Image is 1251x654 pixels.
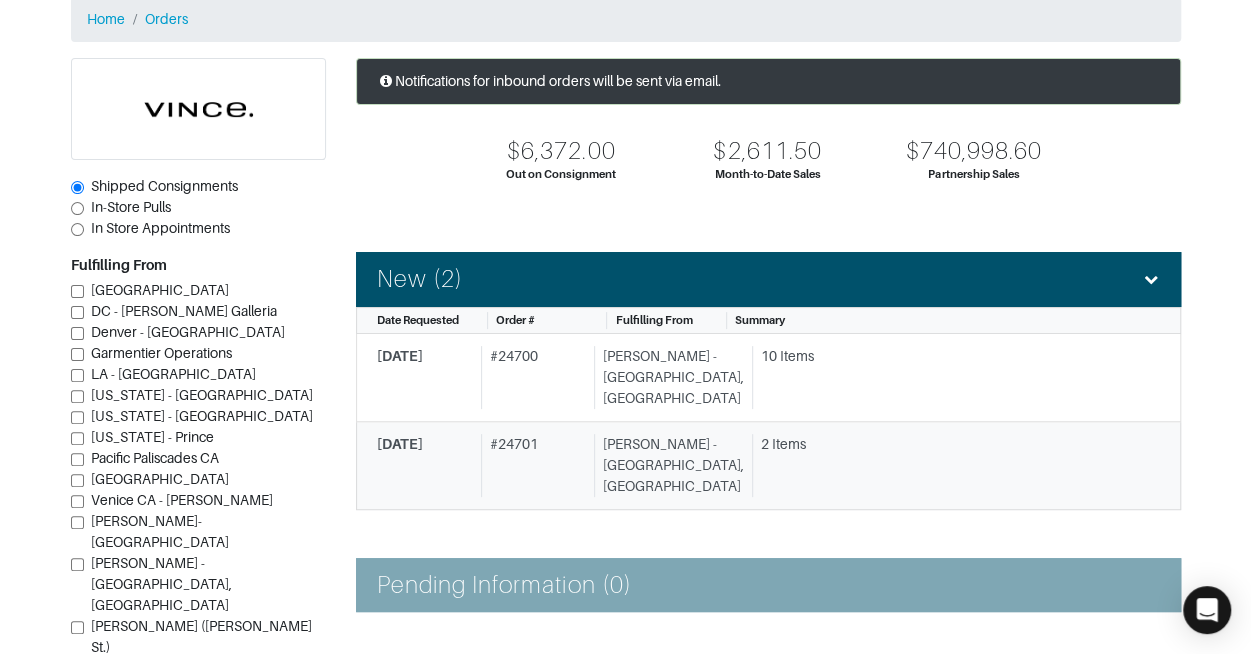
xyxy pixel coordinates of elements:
[71,390,84,403] input: [US_STATE] - [GEOGRAPHIC_DATA]
[91,408,313,424] span: [US_STATE] - [GEOGRAPHIC_DATA]
[91,282,229,298] span: [GEOGRAPHIC_DATA]
[91,220,230,236] span: In Store Appointments
[91,199,171,215] span: In-Store Pulls
[71,495,84,508] input: Venice CA - [PERSON_NAME]
[481,346,586,409] div: # 24700
[71,306,84,319] input: DC - [PERSON_NAME] Galleria
[377,265,463,294] h4: New (2)
[713,137,821,166] div: $2,611.50
[91,492,273,508] span: Venice CA - [PERSON_NAME]
[377,348,423,364] span: [DATE]
[91,345,232,361] span: Garmentier Operations
[928,166,1019,183] div: Partnership Sales
[71,621,84,634] input: [PERSON_NAME] ([PERSON_NAME] St.)
[594,434,744,497] div: [PERSON_NAME] - [GEOGRAPHIC_DATA], [GEOGRAPHIC_DATA]
[377,571,632,600] h4: Pending Information (0)
[71,223,84,236] input: In Store Appointments
[496,314,535,326] span: Order #
[71,453,84,466] input: Pacific Paliscades CA
[91,513,229,550] span: [PERSON_NAME]-[GEOGRAPHIC_DATA]
[506,166,616,183] div: Out on Consignment
[71,474,84,487] input: [GEOGRAPHIC_DATA]
[615,314,692,326] span: Fulfilling From
[91,366,256,382] span: LA - [GEOGRAPHIC_DATA]
[356,58,1181,105] div: Notifications for inbound orders will be sent via email.
[91,429,214,445] span: [US_STATE] - Prince
[1183,586,1231,634] div: Open Intercom Messenger
[71,411,84,424] input: [US_STATE] - [GEOGRAPHIC_DATA]
[71,432,84,445] input: [US_STATE] - Prince
[71,558,84,571] input: [PERSON_NAME] - [GEOGRAPHIC_DATA], [GEOGRAPHIC_DATA]
[91,387,313,403] span: [US_STATE] - [GEOGRAPHIC_DATA]
[71,285,84,298] input: [GEOGRAPHIC_DATA]
[71,202,84,215] input: In-Store Pulls
[71,327,84,340] input: Denver - [GEOGRAPHIC_DATA]
[72,59,325,159] img: cyAkLTq7csKWtL9WARqkkVaF.png
[91,324,285,340] span: Denver - [GEOGRAPHIC_DATA]
[377,436,423,452] span: [DATE]
[71,348,84,361] input: Garmentier Operations
[481,434,586,497] div: # 24701
[507,137,615,166] div: $6,372.00
[715,166,821,183] div: Month-to-Date Sales
[905,137,1042,166] div: $740,998.60
[377,314,459,326] span: Date Requested
[71,516,84,529] input: [PERSON_NAME]-[GEOGRAPHIC_DATA]
[71,181,84,194] input: Shipped Consignments
[761,434,1145,455] div: 2 Items
[71,255,167,276] label: Fulfilling From
[91,450,219,466] span: Pacific Paliscades CA
[91,303,277,319] span: DC - [PERSON_NAME] Galleria
[71,369,84,382] input: LA - [GEOGRAPHIC_DATA]
[91,178,238,194] span: Shipped Consignments
[735,314,785,326] span: Summary
[594,346,744,409] div: [PERSON_NAME] - [GEOGRAPHIC_DATA], [GEOGRAPHIC_DATA]
[91,555,232,613] span: [PERSON_NAME] - [GEOGRAPHIC_DATA], [GEOGRAPHIC_DATA]
[145,11,188,27] a: Orders
[761,346,1145,367] div: 10 Items
[91,471,229,487] span: [GEOGRAPHIC_DATA]
[87,11,125,27] a: Home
